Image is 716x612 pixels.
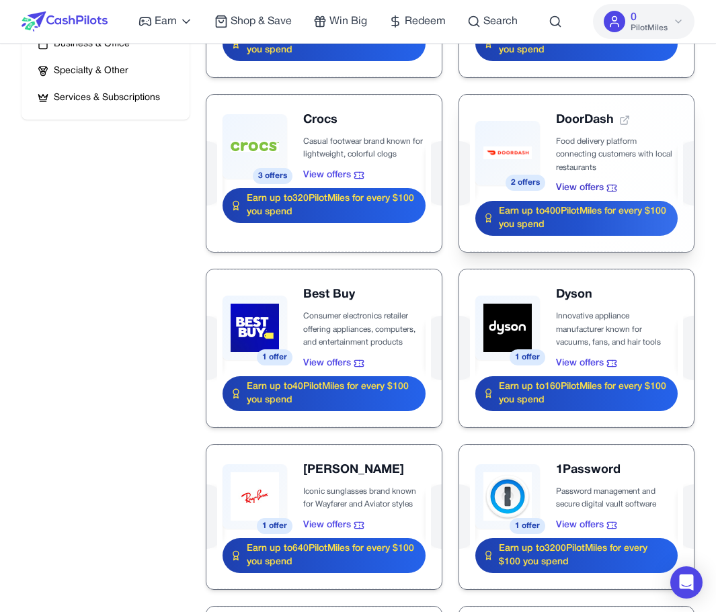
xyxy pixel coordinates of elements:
[214,13,292,30] a: Shop & Save
[155,13,177,30] span: Earn
[405,13,446,30] span: Redeem
[22,11,108,32] img: CashPilots Logo
[32,87,179,109] button: Services & Subscriptions
[54,91,160,105] span: Services & Subscriptions
[231,13,292,30] span: Shop & Save
[54,38,130,51] span: Business & Office
[32,34,179,55] button: Business & Office
[483,13,518,30] span: Search
[329,13,367,30] span: Win Big
[631,9,637,26] span: 0
[670,566,703,599] div: Open Intercom Messenger
[593,4,694,39] button: 0PilotMiles
[467,13,518,30] a: Search
[389,13,446,30] a: Redeem
[32,60,179,82] button: Specialty & Other
[138,13,193,30] a: Earn
[631,23,668,34] span: PilotMiles
[54,64,128,78] span: Specialty & Other
[313,13,367,30] a: Win Big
